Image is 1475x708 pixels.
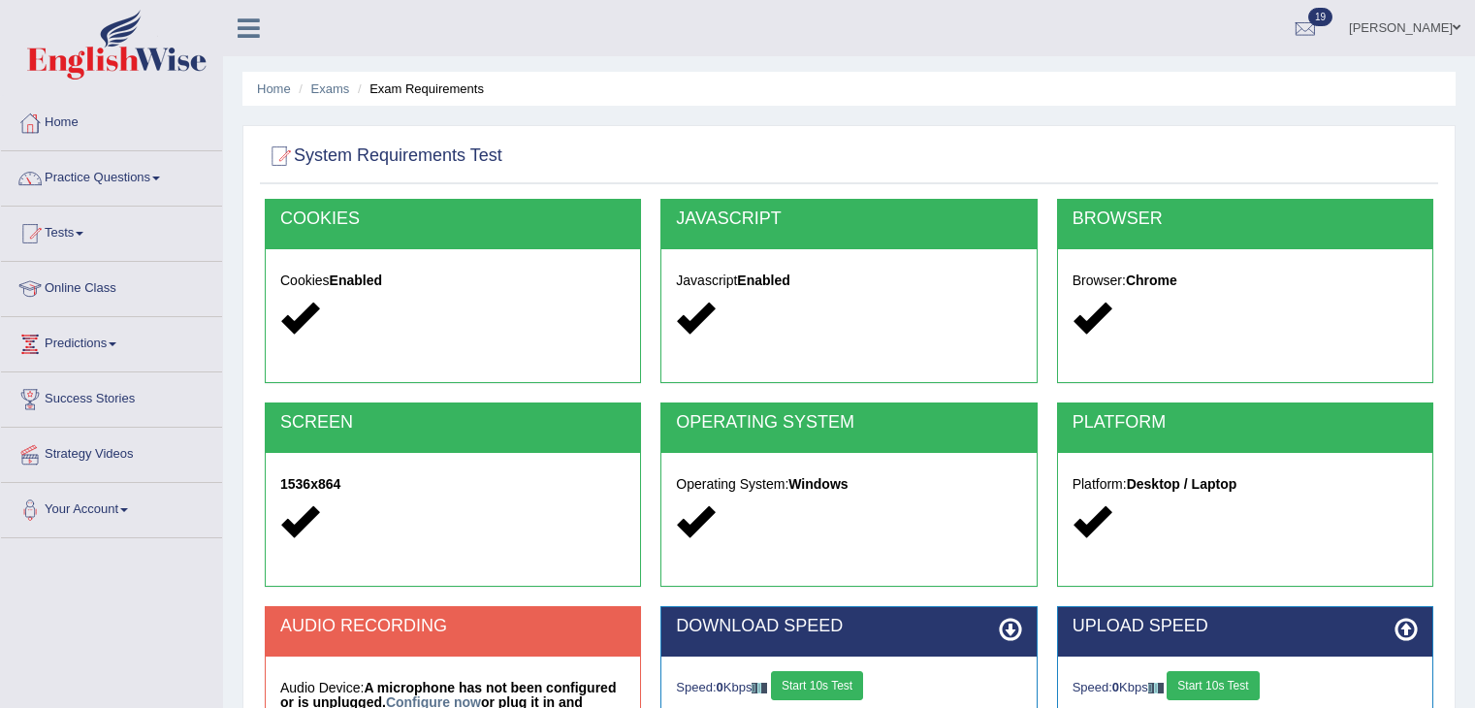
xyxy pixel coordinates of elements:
[280,413,625,433] h2: SCREEN
[1,483,222,531] a: Your Account
[1,262,222,310] a: Online Class
[1,372,222,421] a: Success Stories
[1308,8,1332,26] span: 19
[1,207,222,255] a: Tests
[1073,477,1418,492] h5: Platform:
[1,151,222,200] a: Practice Questions
[280,209,625,229] h2: COOKIES
[1,317,222,366] a: Predictions
[1073,274,1418,288] h5: Browser:
[1167,671,1259,700] button: Start 10s Test
[280,617,625,636] h2: AUDIO RECORDING
[676,671,1021,705] div: Speed: Kbps
[676,617,1021,636] h2: DOWNLOAD SPEED
[788,476,848,492] strong: Windows
[676,209,1021,229] h2: JAVASCRIPT
[257,81,291,96] a: Home
[1073,413,1418,433] h2: PLATFORM
[1073,617,1418,636] h2: UPLOAD SPEED
[771,671,863,700] button: Start 10s Test
[280,274,625,288] h5: Cookies
[265,142,502,171] h2: System Requirements Test
[280,476,340,492] strong: 1536x864
[1073,209,1418,229] h2: BROWSER
[1148,683,1164,693] img: ajax-loader-fb-connection.gif
[330,273,382,288] strong: Enabled
[1073,671,1418,705] div: Speed: Kbps
[311,81,350,96] a: Exams
[353,80,484,98] li: Exam Requirements
[1,428,222,476] a: Strategy Videos
[676,413,1021,433] h2: OPERATING SYSTEM
[676,274,1021,288] h5: Javascript
[1112,680,1119,694] strong: 0
[752,683,767,693] img: ajax-loader-fb-connection.gif
[717,680,723,694] strong: 0
[1,96,222,145] a: Home
[1126,273,1177,288] strong: Chrome
[676,477,1021,492] h5: Operating System:
[737,273,789,288] strong: Enabled
[1127,476,1237,492] strong: Desktop / Laptop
